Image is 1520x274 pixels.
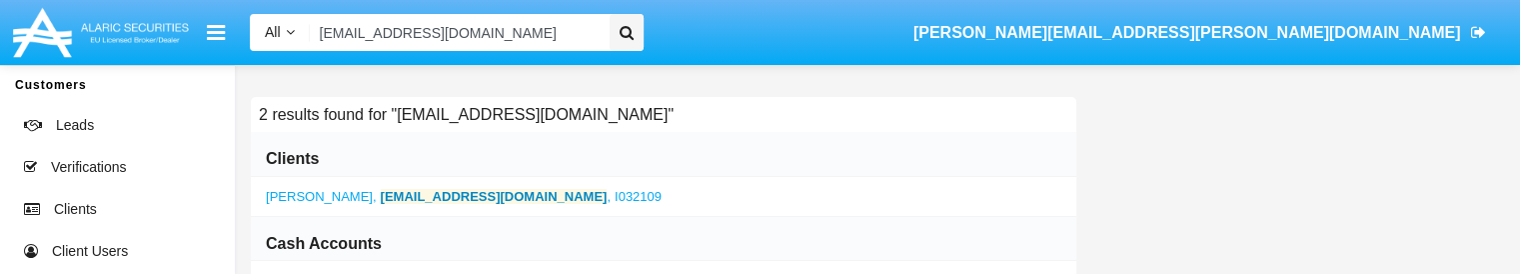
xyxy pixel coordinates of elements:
span: Verifications [51,157,126,178]
span: , [381,189,611,204]
span: Client Users [52,241,128,262]
span: Clients [54,199,97,220]
span: All [265,24,281,40]
a: , [266,189,662,204]
span: [PERSON_NAME][EMAIL_ADDRESS][PERSON_NAME][DOMAIN_NAME] [913,24,1461,41]
h6: Cash Accounts [266,233,382,255]
img: Logo image [10,3,192,62]
span: [PERSON_NAME] [266,189,373,204]
b: [EMAIL_ADDRESS][DOMAIN_NAME] [381,189,608,204]
span: Leads [56,115,94,136]
a: All [250,22,310,43]
input: Search [310,14,603,51]
a: [PERSON_NAME][EMAIL_ADDRESS][PERSON_NAME][DOMAIN_NAME] [903,5,1495,61]
h6: Clients [266,148,319,170]
h6: 2 results found for "[EMAIL_ADDRESS][DOMAIN_NAME]" [251,97,682,132]
span: I032109 [615,189,662,204]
